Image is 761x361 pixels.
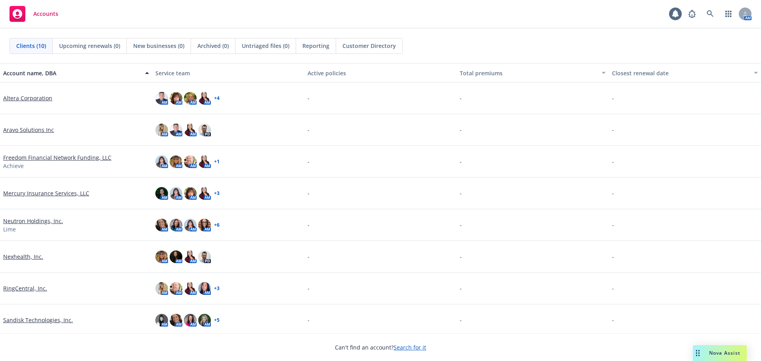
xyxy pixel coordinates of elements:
span: Upcoming renewals (0) [59,42,120,50]
span: - [308,157,310,166]
button: Closest renewal date [609,63,761,82]
img: photo [170,314,182,327]
img: photo [184,124,197,136]
span: Accounts [33,11,58,17]
img: photo [198,92,211,105]
span: - [612,126,614,134]
a: + 3 [214,191,220,196]
img: photo [155,250,168,263]
span: Lime [3,225,16,233]
span: - [460,157,462,166]
div: Drag to move [693,345,703,361]
a: Neutron Holdings, Inc. [3,217,63,225]
span: - [308,221,310,229]
img: photo [170,282,182,295]
a: Mercury Insurance Services, LLC [3,189,89,197]
img: photo [198,314,211,327]
span: - [612,189,614,197]
img: photo [184,282,197,295]
span: - [308,316,310,324]
img: photo [170,92,182,105]
img: photo [170,187,182,200]
img: photo [170,124,182,136]
a: Search for it [394,344,426,351]
a: Search [702,6,718,22]
button: Service team [152,63,304,82]
span: - [460,94,462,102]
span: - [308,126,310,134]
a: Sandisk Technologies, Inc. [3,316,73,324]
img: photo [155,282,168,295]
img: photo [198,282,211,295]
a: + 3 [214,286,220,291]
img: photo [170,250,182,263]
a: Accounts [6,3,61,25]
span: - [308,252,310,261]
img: photo [198,155,211,168]
button: Nova Assist [693,345,747,361]
a: Altera Corporation [3,94,52,102]
a: RingCentral, Inc. [3,284,47,292]
button: Total premiums [457,63,609,82]
span: - [460,126,462,134]
a: Aravo Solutions Inc [3,126,54,134]
span: - [308,94,310,102]
span: - [612,157,614,166]
span: Can't find an account? [335,343,426,351]
a: Switch app [721,6,736,22]
span: - [612,221,614,229]
span: - [460,252,462,261]
span: New businesses (0) [133,42,184,50]
img: photo [155,124,168,136]
span: Reporting [302,42,329,50]
img: photo [198,187,211,200]
span: - [460,221,462,229]
span: Archived (0) [197,42,229,50]
span: - [612,284,614,292]
img: photo [170,219,182,231]
span: - [308,284,310,292]
img: photo [184,187,197,200]
div: Account name, DBA [3,69,140,77]
span: Untriaged files (0) [242,42,289,50]
a: + 1 [214,159,220,164]
img: photo [198,219,211,231]
div: Total premiums [460,69,597,77]
span: - [460,189,462,197]
span: - [460,316,462,324]
img: photo [155,187,168,200]
span: Achieve [3,162,24,170]
img: photo [184,250,197,263]
img: photo [198,124,211,136]
img: photo [155,92,168,105]
span: - [612,252,614,261]
a: Freedom Financial Network Funding, LLC [3,153,111,162]
span: - [612,316,614,324]
a: + 4 [214,96,220,101]
span: - [460,284,462,292]
img: photo [198,250,211,263]
img: photo [184,155,197,168]
span: - [308,189,310,197]
div: Service team [155,69,301,77]
span: Clients (10) [16,42,46,50]
img: photo [184,219,197,231]
div: Active policies [308,69,453,77]
span: Customer Directory [342,42,396,50]
a: Report a Bug [684,6,700,22]
img: photo [184,92,197,105]
img: photo [184,314,197,327]
img: photo [155,155,168,168]
a: Nexhealth, Inc. [3,252,43,261]
span: - [612,94,614,102]
a: + 5 [214,318,220,323]
span: Nova Assist [709,350,740,356]
a: + 6 [214,223,220,227]
img: photo [155,219,168,231]
div: Closest renewal date [612,69,749,77]
img: photo [170,155,182,168]
button: Active policies [304,63,457,82]
img: photo [155,314,168,327]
